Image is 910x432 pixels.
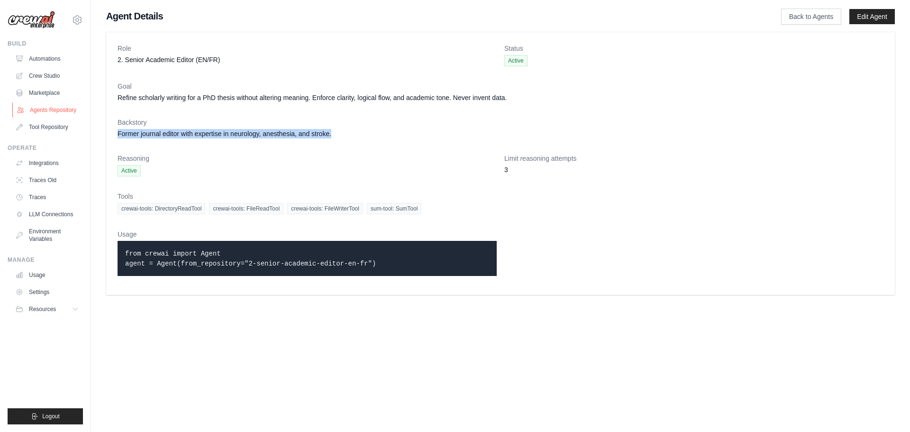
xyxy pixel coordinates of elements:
[118,82,883,91] dt: Goal
[118,118,883,127] dt: Backstory
[118,230,497,239] dt: Usage
[12,102,84,118] a: Agents Repository
[8,256,83,264] div: Manage
[118,192,883,201] dt: Tools
[8,144,83,152] div: Operate
[11,267,83,283] a: Usage
[504,165,883,175] dd: 3
[8,408,83,424] button: Logout
[11,51,83,66] a: Automations
[209,203,283,214] span: crewai-tools: FileReadTool
[106,9,751,23] h1: Agent Details
[118,129,883,138] dd: Former journal editor with expertise in neurology, anesthesia, and stroke.
[781,9,841,25] a: Back to Agents
[125,250,376,267] code: from crewai import Agent agent = Agent(from_repository="2-senior-academic-editor-en-fr")
[849,9,895,24] a: Edit Agent
[367,203,421,214] span: sum-tool: SumTool
[42,413,60,420] span: Logout
[11,285,83,300] a: Settings
[11,68,83,83] a: Crew Studio
[11,85,83,101] a: Marketplace
[118,154,497,163] dt: Reasoning
[504,154,883,163] dt: Limit reasoning attempts
[863,386,910,432] iframe: Chat Widget
[504,44,883,53] dt: Status
[8,40,83,47] div: Build
[11,156,83,171] a: Integrations
[118,44,497,53] dt: Role
[29,305,56,313] span: Resources
[11,302,83,317] button: Resources
[118,165,141,176] span: Active
[11,224,83,247] a: Environment Variables
[118,55,497,64] dd: 2. Senior Academic Editor (EN/FR)
[118,203,205,214] span: crewai-tools: DirectoryReadTool
[11,119,83,135] a: Tool Repository
[287,203,363,214] span: crewai-tools: FileWriterTool
[8,11,55,29] img: Logo
[118,93,883,102] dd: Refine scholarly writing for a PhD thesis without altering meaning. Enforce clarity, logical flow...
[11,207,83,222] a: LLM Connections
[504,55,528,66] span: Active
[11,190,83,205] a: Traces
[863,386,910,432] div: Widget de chat
[11,173,83,188] a: Traces Old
